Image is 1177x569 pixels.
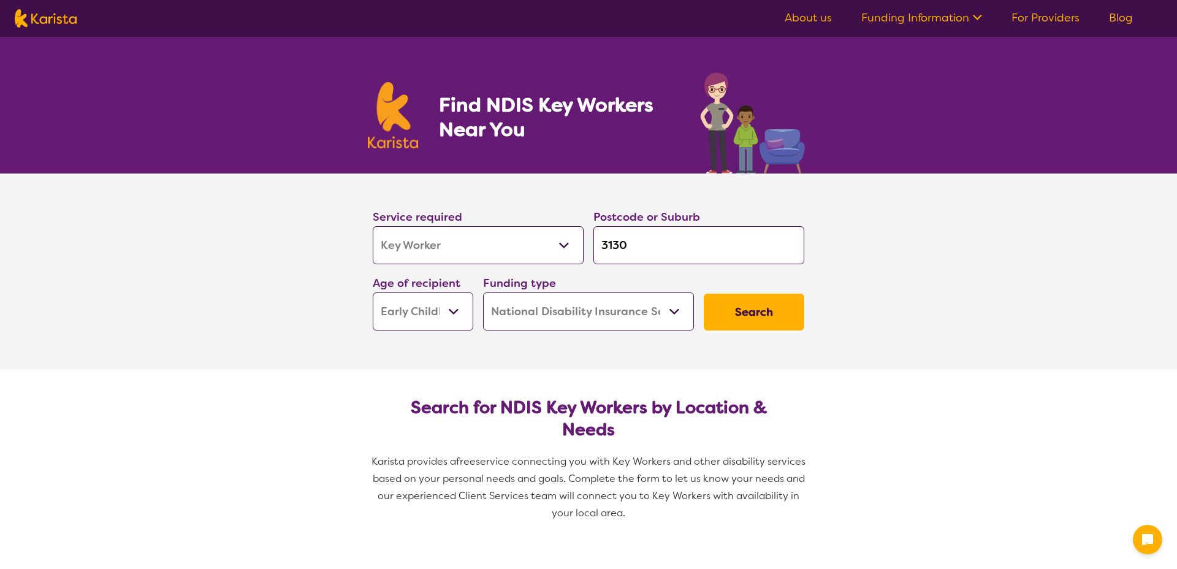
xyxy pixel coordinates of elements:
[373,276,460,291] label: Age of recipient
[861,10,982,25] a: Funding Information
[373,210,462,224] label: Service required
[373,455,809,519] span: service connecting you with Key Workers and other disability services based on your personal need...
[593,210,700,224] label: Postcode or Suburb
[593,226,804,264] input: Type
[383,397,794,441] h2: Search for NDIS Key Workers by Location & Needs
[704,294,804,330] button: Search
[371,455,456,468] span: Karista provides a
[456,455,476,468] span: free
[368,82,418,148] img: Karista logo
[785,10,832,25] a: About us
[15,9,77,28] img: Karista logo
[1011,10,1080,25] a: For Providers
[697,66,809,174] img: key-worker
[483,276,556,291] label: Funding type
[439,93,676,142] h1: Find NDIS Key Workers Near You
[1109,10,1133,25] a: Blog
